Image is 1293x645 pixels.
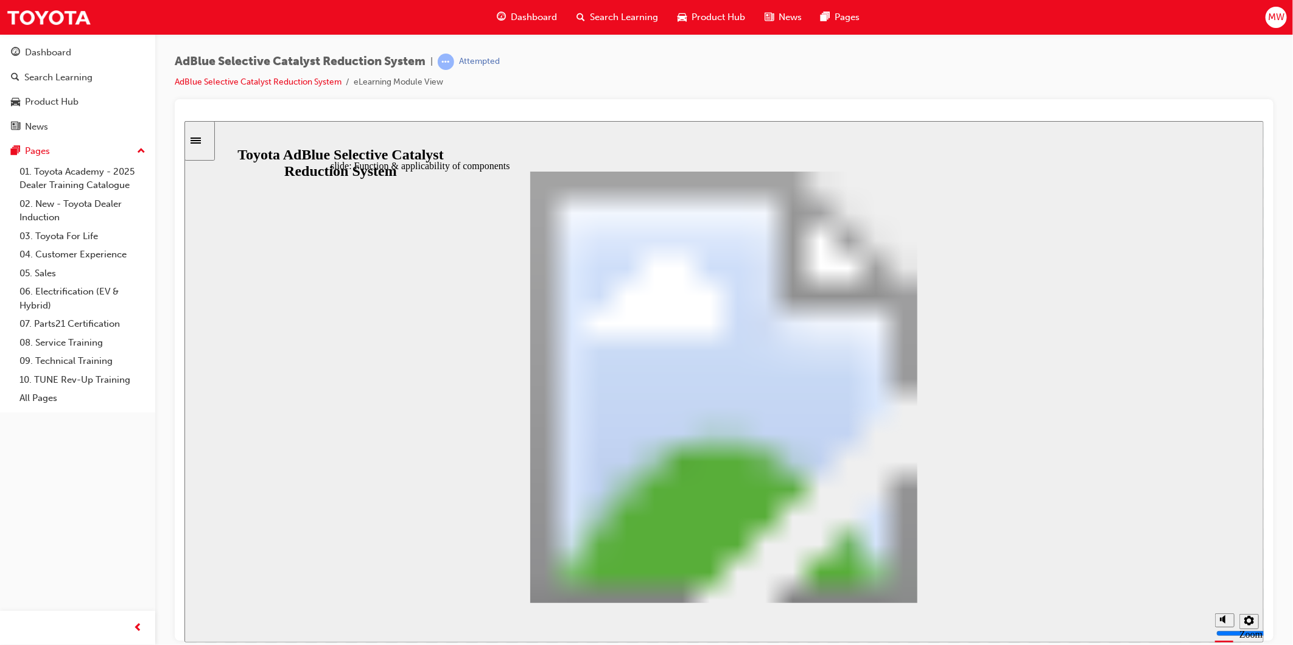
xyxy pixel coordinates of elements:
[15,195,150,227] a: 02. New - Toyota Dealer Induction
[354,75,443,89] li: eLearning Module View
[5,116,150,138] a: News
[567,5,668,30] a: search-iconSearch Learning
[175,55,426,69] span: AdBlue Selective Catalyst Reduction System
[134,621,143,636] span: prev-icon
[511,10,557,24] span: Dashboard
[811,5,870,30] a: pages-iconPages
[678,10,687,25] span: car-icon
[1266,7,1287,28] button: MW
[24,71,93,85] div: Search Learning
[15,333,150,352] a: 08. Service Training
[15,162,150,195] a: 01. Toyota Academy - 2025 Dealer Training Catalogue
[11,122,20,133] span: news-icon
[5,39,150,140] button: DashboardSearch LearningProduct HubNews
[11,72,19,83] span: search-icon
[5,66,150,89] a: Search Learning
[430,55,433,69] span: |
[15,315,150,333] a: 07. Parts21 Certification
[25,120,48,134] div: News
[11,97,20,108] span: car-icon
[175,77,342,87] a: AdBlue Selective Catalyst Reduction System
[835,10,860,24] span: Pages
[11,146,20,157] span: pages-icon
[5,140,150,162] button: Pages
[487,5,567,30] a: guage-iconDashboard
[5,41,150,64] a: Dashboard
[668,5,755,30] a: car-iconProduct Hub
[25,46,71,60] div: Dashboard
[15,352,150,371] a: 09. Technical Training
[576,10,585,25] span: search-icon
[1268,10,1284,24] span: MW
[590,10,658,24] span: Search Learning
[11,47,20,58] span: guage-icon
[5,91,150,113] a: Product Hub
[15,371,150,389] a: 10. TUNE Rev-Up Training
[1055,508,1078,540] label: Zoom to fit
[779,10,802,24] span: News
[1025,482,1073,521] div: misc controls
[1031,492,1050,506] button: Mute (Ctrl+Alt+M)
[137,144,145,159] span: up-icon
[765,10,774,25] span: news-icon
[15,389,150,408] a: All Pages
[1055,493,1074,508] button: Settings
[438,54,454,70] span: learningRecordVerb_ATTEMPT-icon
[25,95,79,109] div: Product Hub
[25,144,50,158] div: Pages
[15,245,150,264] a: 04. Customer Experience
[692,10,745,24] span: Product Hub
[6,4,91,31] img: Trak
[497,10,506,25] span: guage-icon
[459,56,500,68] div: Attempted
[1032,507,1110,517] input: volume
[15,282,150,315] a: 06. Electrification (EV & Hybrid)
[821,10,830,25] span: pages-icon
[15,264,150,283] a: 05. Sales
[15,227,150,246] a: 03. Toyota For Life
[755,5,811,30] a: news-iconNews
